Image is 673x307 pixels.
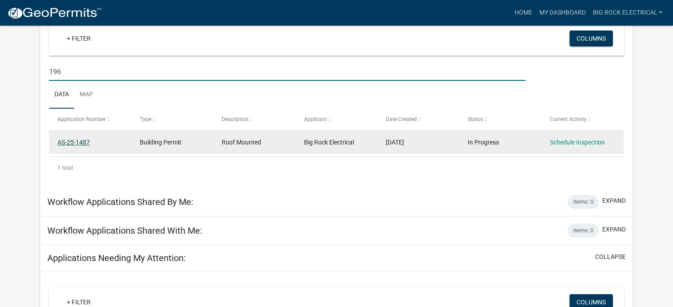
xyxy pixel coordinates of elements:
[468,116,483,122] span: Status
[468,139,499,146] span: In Progress
[40,8,633,188] div: collapse
[386,139,404,146] span: 08/13/2025
[49,63,526,81] input: Search for applications
[213,109,295,130] datatable-header-cell: Description
[550,139,605,146] a: Schedule Inspection
[47,225,202,236] h5: Workflow Applications Shared With Me:
[304,139,354,146] span: Big Rock Electrical
[222,139,261,146] span: Roof Mounted
[386,116,417,122] span: Date Created
[222,116,249,122] span: Description
[602,196,626,205] button: expand
[568,195,599,209] div: Items: 0
[568,224,599,238] div: Items: 0
[295,109,377,130] datatable-header-cell: Applicant
[511,4,535,21] a: Home
[595,252,626,262] button: collapse
[49,157,624,179] div: 1 total
[377,109,459,130] datatable-header-cell: Date Created
[542,109,623,130] datatable-header-cell: Current Activity
[459,109,541,130] datatable-header-cell: Status
[304,116,327,122] span: Applicant
[550,116,587,122] span: Current Activity
[74,81,98,109] a: Map
[49,81,74,109] a: Data
[47,197,193,207] h5: Workflow Applications Shared By Me:
[60,30,98,46] a: + Filter
[589,4,666,21] a: Big Rock Electrical
[140,139,181,146] span: Building Permit
[131,109,213,130] datatable-header-cell: Type
[49,109,131,130] datatable-header-cell: Application Number
[140,116,151,122] span: Type
[58,116,106,122] span: Application Number
[47,253,186,263] h5: Applications Needing My Attention:
[569,30,613,46] button: Columns
[535,4,589,21] a: My Dashboard
[58,139,90,146] a: AS-25-1487
[602,225,626,234] button: expand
